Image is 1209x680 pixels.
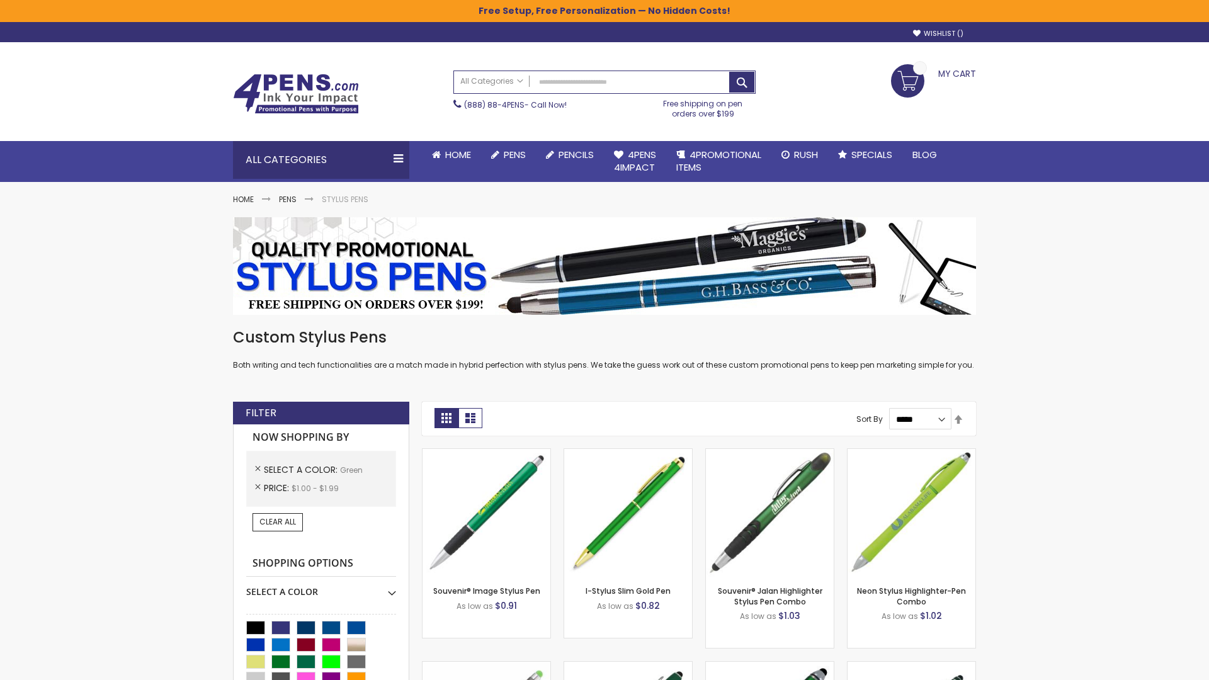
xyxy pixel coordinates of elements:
[650,94,756,119] div: Free shipping on pen orders over $199
[423,661,550,672] a: Islander Softy Gel with Stylus - ColorJet Imprint-Green
[464,99,525,110] a: (888) 88-4PENS
[913,29,963,38] a: Wishlist
[259,516,296,527] span: Clear All
[920,609,942,622] span: $1.02
[264,463,340,476] span: Select A Color
[246,424,396,451] strong: Now Shopping by
[857,586,966,606] a: Neon Stylus Highlighter-Pen Combo
[706,448,834,459] a: Souvenir® Jalan Highlighter Stylus Pen Combo-Green
[666,141,771,182] a: 4PROMOTIONALITEMS
[322,194,368,205] strong: Stylus Pens
[504,148,526,161] span: Pens
[718,586,822,606] a: Souvenir® Jalan Highlighter Stylus Pen Combo
[794,148,818,161] span: Rush
[445,148,471,161] span: Home
[460,76,523,86] span: All Categories
[264,482,292,494] span: Price
[706,661,834,672] a: Kyra Pen with Stylus and Flashlight-Green
[246,577,396,598] div: Select A Color
[706,449,834,577] img: Souvenir® Jalan Highlighter Stylus Pen Combo-Green
[848,448,975,459] a: Neon Stylus Highlighter-Pen Combo-Green
[604,141,666,182] a: 4Pens4impact
[902,141,947,169] a: Blog
[464,99,567,110] span: - Call Now!
[233,327,976,348] h1: Custom Stylus Pens
[233,141,409,179] div: All Categories
[292,483,339,494] span: $1.00 - $1.99
[246,550,396,577] strong: Shopping Options
[614,148,656,174] span: 4Pens 4impact
[233,74,359,114] img: 4Pens Custom Pens and Promotional Products
[454,71,530,92] a: All Categories
[495,599,517,612] span: $0.91
[233,327,976,371] div: Both writing and tech functionalities are a match made in hybrid perfection with stylus pens. We ...
[882,611,918,621] span: As low as
[564,449,692,577] img: I-Stylus Slim Gold-Green
[848,661,975,672] a: Colter Stylus Twist Metal Pen-Green
[828,141,902,169] a: Specials
[434,408,458,428] strong: Grid
[851,148,892,161] span: Specials
[457,601,493,611] span: As low as
[340,465,363,475] span: Green
[635,599,660,612] span: $0.82
[597,601,633,611] span: As low as
[676,148,761,174] span: 4PROMOTIONAL ITEMS
[279,194,297,205] a: Pens
[422,141,481,169] a: Home
[233,194,254,205] a: Home
[423,449,550,577] img: Souvenir® Image Stylus Pen-Green
[423,448,550,459] a: Souvenir® Image Stylus Pen-Green
[253,513,303,531] a: Clear All
[246,406,276,420] strong: Filter
[564,448,692,459] a: I-Stylus Slim Gold-Green
[912,148,937,161] span: Blog
[848,449,975,577] img: Neon Stylus Highlighter-Pen Combo-Green
[481,141,536,169] a: Pens
[536,141,604,169] a: Pencils
[586,586,671,596] a: I-Stylus Slim Gold Pen
[771,141,828,169] a: Rush
[778,609,800,622] span: $1.03
[564,661,692,672] a: Custom Soft Touch® Metal Pens with Stylus-Green
[559,148,594,161] span: Pencils
[433,586,540,596] a: Souvenir® Image Stylus Pen
[740,611,776,621] span: As low as
[233,217,976,315] img: Stylus Pens
[856,414,883,424] label: Sort By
